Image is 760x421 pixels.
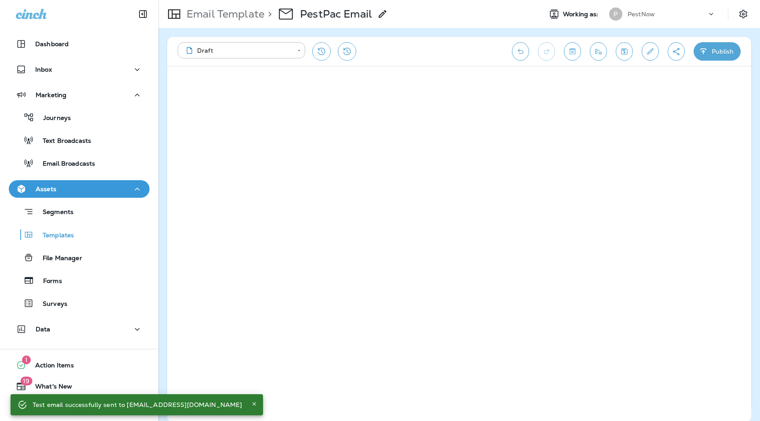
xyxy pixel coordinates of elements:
[9,271,150,290] button: Forms
[26,362,74,372] span: Action Items
[34,160,95,168] p: Email Broadcasts
[36,185,56,192] p: Assets
[249,399,259,409] button: Close
[22,356,31,364] span: 1
[183,7,264,21] p: Email Template
[20,377,32,385] span: 19
[34,232,74,240] p: Templates
[9,225,150,244] button: Templates
[628,11,655,18] p: PestNow
[512,42,529,61] button: Undo
[9,294,150,312] button: Surveys
[300,7,372,21] p: PestPac Email
[9,202,150,221] button: Segments
[9,86,150,104] button: Marketing
[35,40,69,47] p: Dashboard
[26,383,72,393] span: What's New
[9,154,150,172] button: Email Broadcasts
[642,42,659,61] button: Edit details
[609,7,622,21] div: P
[9,131,150,149] button: Text Broadcasts
[9,248,150,267] button: File Manager
[312,42,331,61] button: Restore from previous version
[9,61,150,78] button: Inbox
[34,137,91,145] p: Text Broadcasts
[264,7,272,21] p: >
[9,356,150,374] button: 1Action Items
[9,180,150,198] button: Assets
[564,42,581,61] button: Toggle preview
[9,108,150,127] button: Journeys
[9,35,150,53] button: Dashboard
[9,320,150,338] button: Data
[34,208,73,217] p: Segments
[338,42,356,61] button: View Changelog
[9,399,150,416] button: Support
[36,326,51,333] p: Data
[34,300,67,308] p: Surveys
[33,397,242,413] div: Test email successfully sent to [EMAIL_ADDRESS][DOMAIN_NAME]
[694,42,741,61] button: Publish
[34,114,71,123] p: Journeys
[34,254,82,263] p: File Manager
[35,66,52,73] p: Inbox
[9,377,150,395] button: 19What's New
[616,42,633,61] button: Save
[36,91,66,98] p: Marketing
[668,42,685,61] button: Create a Shareable Preview Link
[590,42,607,61] button: Send test email
[184,46,291,55] div: Draft
[34,277,62,286] p: Forms
[735,6,751,22] button: Settings
[131,5,155,23] button: Collapse Sidebar
[563,11,600,18] span: Working as:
